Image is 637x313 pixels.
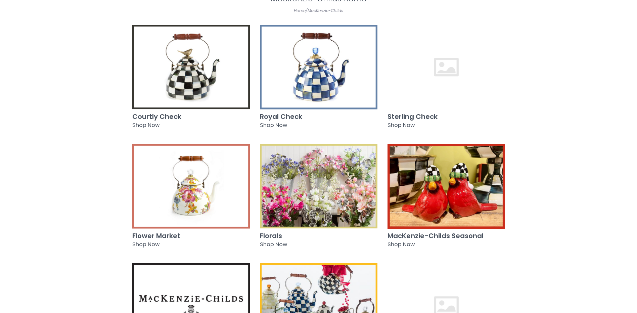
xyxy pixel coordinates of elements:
[132,144,250,229] img: Flower Market
[388,144,505,229] img: MacKenzie-Childs Seasonal
[388,240,415,248] span: Shop Now
[260,144,377,229] img: Florals
[260,25,377,134] a: Royal Check Shop Now
[132,240,160,248] span: Shop Now
[260,144,377,253] a: Florals Shop Now
[388,25,505,134] a: Sterling Check Shop Now
[260,113,377,120] h3: Royal Check
[260,232,377,239] h3: Florals
[132,113,250,120] h3: Courtly Check
[132,232,250,239] h3: Flower Market
[132,144,250,253] a: Flower Market Shop Now
[260,25,377,109] img: Royal Check
[388,144,505,253] a: MacKenzie-Childs Seasonal Shop Now
[294,8,306,13] a: Home
[132,121,160,129] span: Shop Now
[260,240,287,248] span: Shop Now
[132,25,250,109] img: Courtly Check
[388,113,505,120] h3: Sterling Check
[132,25,250,134] a: Courtly Check Shop Now
[388,121,415,129] span: Shop Now
[388,25,505,109] img: Sterling Check
[127,7,510,14] div: /
[308,8,343,13] a: MacKenzie-Childs
[260,121,287,129] span: Shop Now
[388,232,505,239] h3: MacKenzie-Childs Seasonal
